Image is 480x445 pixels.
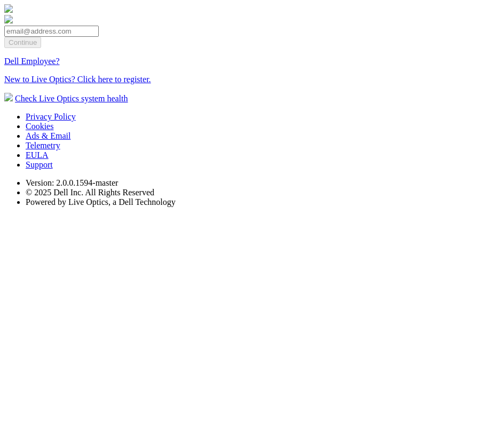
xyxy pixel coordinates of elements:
[4,4,13,13] img: liveoptics-logo.svg
[4,57,60,66] a: Dell Employee?
[26,112,76,121] a: Privacy Policy
[26,160,53,169] a: Support
[26,131,70,140] a: Ads & Email
[15,94,128,103] a: Check Live Optics system health
[4,26,99,37] input: email@address.com
[4,75,151,84] a: New to Live Optics? Click here to register.
[26,178,476,188] li: Version: 2.0.0.1594-master
[4,37,41,48] input: Continue
[26,150,49,160] a: EULA
[26,197,476,207] li: Powered by Live Optics, a Dell Technology
[26,122,53,131] a: Cookies
[26,188,476,197] li: © 2025 Dell Inc. All Rights Reserved
[4,15,13,23] img: liveoptics-word.svg
[26,141,60,150] a: Telemetry
[4,93,13,101] img: status-check-icon.svg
